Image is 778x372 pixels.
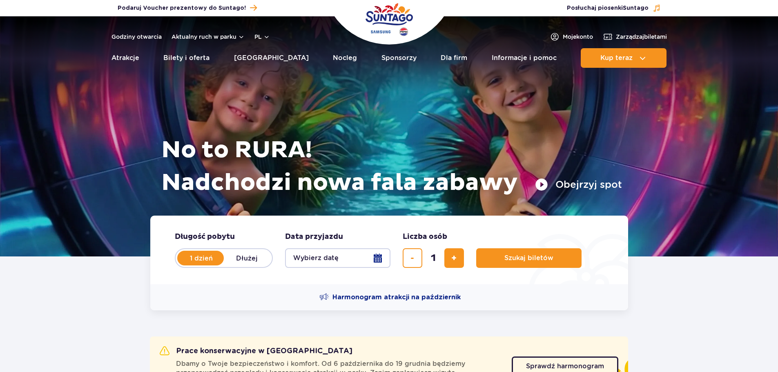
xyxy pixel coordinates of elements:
[600,54,633,62] span: Kup teraz
[603,32,667,42] a: Zarządzajbiletami
[285,248,390,268] button: Wybierz datę
[111,33,162,41] a: Godziny otwarcia
[403,232,447,242] span: Liczba osób
[563,33,593,41] span: Moje konto
[319,292,461,302] a: Harmonogram atrakcji na październik
[381,48,417,68] a: Sponsorzy
[567,4,661,12] button: Posłuchaj piosenkiSuntago
[234,48,309,68] a: [GEOGRAPHIC_DATA]
[111,48,139,68] a: Atrakcje
[581,48,667,68] button: Kup teraz
[224,249,270,267] label: Dłużej
[567,4,649,12] span: Posłuchaj piosenki
[160,346,352,356] h2: Prace konserwacyjne w [GEOGRAPHIC_DATA]
[178,249,225,267] label: 1 dzień
[492,48,557,68] a: Informacje i pomoc
[333,48,357,68] a: Nocleg
[441,48,467,68] a: Dla firm
[526,363,604,370] span: Sprawdź harmonogram
[118,4,246,12] span: Podaruj Voucher prezentowy do Suntago!
[550,32,593,42] a: Mojekonto
[476,248,582,268] button: Szukaj biletów
[254,33,270,41] button: pl
[403,248,422,268] button: usuń bilet
[150,216,628,284] form: Planowanie wizyty w Park of Poland
[163,48,210,68] a: Bilety i oferta
[161,134,622,199] h1: No to RURA! Nadchodzi nowa fala zabawy
[623,5,649,11] span: Suntago
[172,33,245,40] button: Aktualny ruch w parku
[424,248,443,268] input: liczba biletów
[444,248,464,268] button: dodaj bilet
[616,33,667,41] span: Zarządzaj biletami
[285,232,343,242] span: Data przyjazdu
[332,293,461,302] span: Harmonogram atrakcji na październik
[535,178,622,191] button: Obejrzyj spot
[175,232,235,242] span: Długość pobytu
[504,254,553,262] span: Szukaj biletów
[118,2,257,13] a: Podaruj Voucher prezentowy do Suntago!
